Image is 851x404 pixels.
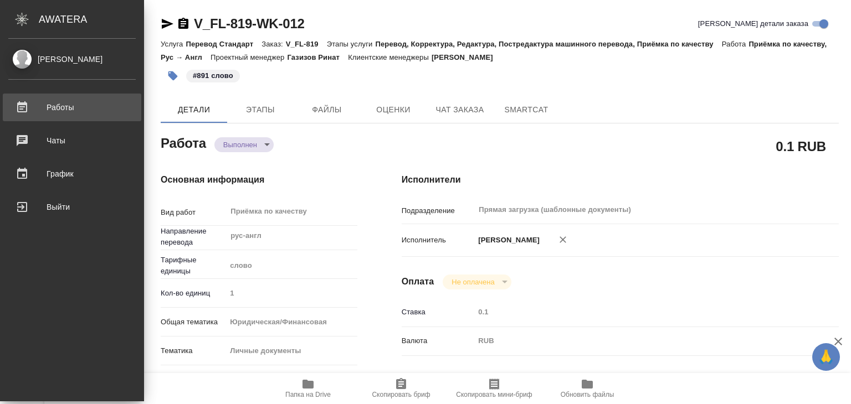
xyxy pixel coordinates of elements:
div: График [8,165,136,182]
p: Заказ: [262,40,285,48]
a: Работы [3,94,141,121]
button: Скопировать бриф [355,373,448,404]
a: Выйти [3,193,141,221]
div: Работы [8,99,136,116]
p: Услуга [161,40,186,48]
a: V_FL-819-WK-012 [194,16,305,31]
button: Выполнен [220,140,260,149]
p: Газизов Ринат [287,53,348,61]
span: Скопировать бриф [372,391,430,398]
span: Обновить файлы [561,391,614,398]
a: Чаты [3,127,141,154]
p: Подразделение [402,205,475,216]
div: Чаты [8,132,136,149]
p: [PERSON_NAME] [432,53,501,61]
button: Скопировать ссылку для ЯМессенджера [161,17,174,30]
h4: Основная информация [161,173,357,187]
div: слово [226,256,357,275]
div: RUB [474,332,802,350]
span: Скопировать мини-бриф [456,391,532,398]
button: Скопировать ссылку [177,17,190,30]
a: График [3,160,141,188]
p: Ставка [402,307,475,318]
button: Обновить файлы [541,373,634,404]
span: 🙏 [817,345,835,369]
div: [PERSON_NAME] [8,53,136,65]
div: Выполнен [214,137,274,152]
p: Исполнитель [402,235,475,246]
p: Кол-во единиц [161,288,226,299]
p: Тарифные единицы [161,255,226,277]
h4: Оплата [402,275,434,288]
div: Выйти [8,199,136,215]
button: Папка на Drive [262,373,355,404]
button: Не оплачена [448,277,498,287]
p: Общая тематика [161,317,226,328]
p: Работа [722,40,749,48]
span: Этапы [234,103,287,117]
span: 891 слово [185,70,241,80]
div: Юридическая/Финансовая [226,313,357,332]
button: Скопировать мини-бриф [448,373,541,404]
p: Валюта [402,335,475,346]
p: Перевод, Корректура, Редактура, Постредактура машинного перевода, Приёмка по качеству [375,40,721,48]
p: #891 слово [193,70,233,81]
span: SmartCat [500,103,553,117]
p: Перевод Стандарт [186,40,262,48]
div: AWATERA [39,8,144,30]
div: Личные документы [226,341,357,360]
p: Направление перевода [161,226,226,248]
p: Этапы услуги [327,40,376,48]
div: Выполнен [443,274,511,289]
span: Папка на Drive [285,391,331,398]
span: Детали [167,103,221,117]
p: V_FL-819 [286,40,327,48]
span: [PERSON_NAME] детали заказа [698,18,808,29]
h2: 0.1 RUB [776,137,826,156]
button: Добавить тэг [161,64,185,88]
p: Вид работ [161,207,226,218]
p: Клиентские менеджеры [348,53,432,61]
span: Файлы [300,103,353,117]
p: Тематика [161,345,226,356]
input: Пустое поле [474,304,802,320]
h4: Исполнители [402,173,839,187]
span: Оценки [367,103,420,117]
button: 🙏 [812,343,840,371]
h2: Работа [161,132,206,152]
button: Удалить исполнителя [551,227,575,252]
span: Чат заказа [433,103,486,117]
input: Пустое поле [226,285,357,301]
p: Проектный менеджер [211,53,287,61]
p: [PERSON_NAME] [474,235,540,246]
